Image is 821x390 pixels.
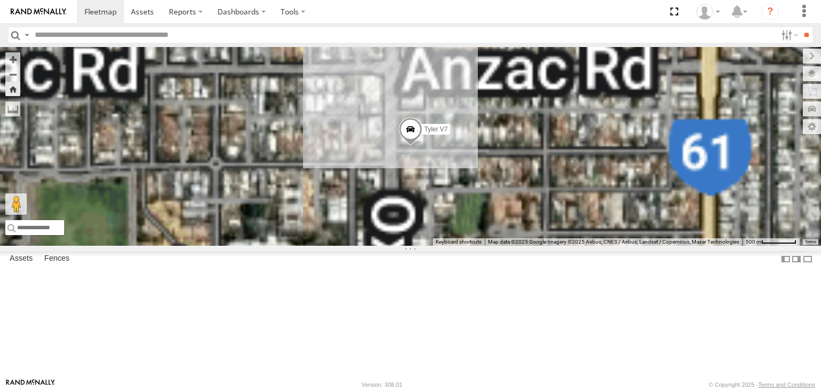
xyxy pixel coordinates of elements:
label: Assets [4,252,38,267]
button: Zoom in [5,52,20,67]
span: 500 m [746,239,761,245]
div: © Copyright 2025 - [709,381,815,388]
div: Version: 308.01 [362,381,402,388]
a: Terms and Conditions [758,381,815,388]
a: Visit our Website [6,379,55,390]
label: Map Settings [803,119,821,134]
span: Tyler V7 [424,126,448,133]
label: Measure [5,102,20,116]
button: Zoom Home [5,82,20,96]
img: rand-logo.svg [11,8,66,15]
label: Dock Summary Table to the Left [780,251,791,267]
button: Drag Pegman onto the map to open Street View [5,193,27,215]
div: Grainge Ryall [693,4,724,20]
i: ? [762,3,779,20]
label: Dock Summary Table to the Right [791,251,802,267]
span: Map data ©2025 Google Imagery ©2025 Airbus, CNES / Airbus, Landsat / Copernicus, Maxar Technologies [488,239,739,245]
label: Hide Summary Table [802,251,813,267]
label: Search Query [22,27,31,43]
label: Search Filter Options [777,27,800,43]
button: Keyboard shortcuts [436,238,482,246]
button: Zoom out [5,67,20,82]
label: Fences [39,252,75,267]
a: Terms (opens in new tab) [805,240,816,244]
button: Map scale: 500 m per 62 pixels [742,238,800,246]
